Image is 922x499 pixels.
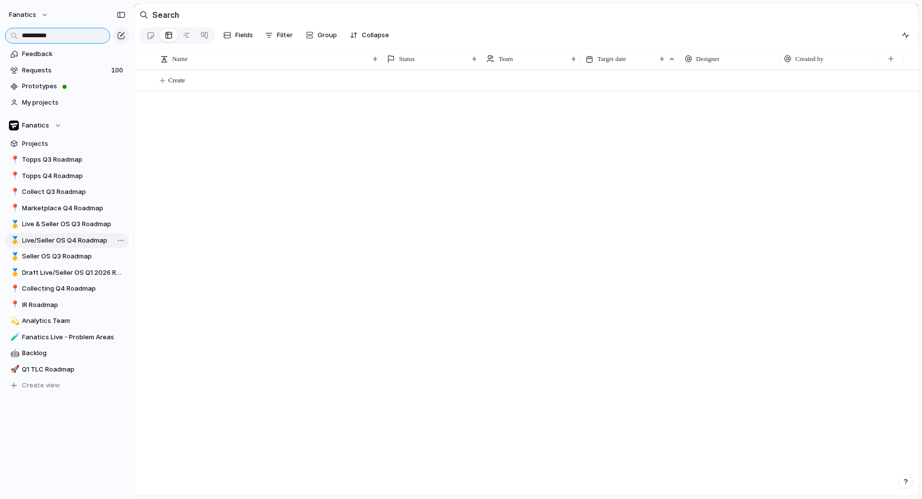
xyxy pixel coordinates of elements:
[9,316,19,326] button: 💫
[5,330,129,345] a: 🧪Fanatics Live - Problem Areas
[9,219,19,229] button: 🥇
[22,284,126,294] span: Collecting Q4 Roadmap
[9,236,19,246] button: 🥇
[5,136,129,151] a: Projects
[261,27,297,43] button: Filter
[5,152,129,167] a: 📍Topps Q3 Roadmap
[22,65,108,75] span: Requests
[5,118,129,133] button: Fanatics
[22,219,126,229] span: Live & Seller OS Q3 Roadmap
[10,331,17,343] div: 🧪
[22,155,126,165] span: Topps Q3 Roadmap
[5,362,129,377] div: 🚀Q1 TLC Roadmap
[362,30,389,40] span: Collapse
[10,202,17,214] div: 📍
[10,283,17,295] div: 📍
[22,348,126,358] span: Backlog
[597,54,626,64] span: Target date
[10,348,17,359] div: 🤖
[22,251,126,261] span: Seller OS Q3 Roadmap
[399,54,415,64] span: Status
[9,268,19,278] button: 🥇
[152,9,179,21] h2: Search
[795,54,824,64] span: Created by
[10,187,17,198] div: 📍
[22,268,126,278] span: Draft Live/Seller OS Q1 2026 Roadmap
[9,10,36,20] span: fanatics
[9,155,19,165] button: 📍
[5,346,129,361] a: 🤖Backlog
[22,81,126,91] span: Prototypes
[10,315,17,327] div: 💫
[9,300,19,310] button: 📍
[111,65,125,75] span: 100
[301,27,342,43] button: Group
[5,298,129,312] a: 📍IR Roadmap
[9,284,19,294] button: 📍
[5,249,129,264] a: 🥇Seller OS Q3 Roadmap
[499,54,513,64] span: Team
[5,281,129,296] a: 📍Collecting Q4 Roadmap
[9,332,19,342] button: 🧪
[5,313,129,328] a: 💫Analytics Team
[22,236,126,246] span: Live/Seller OS Q4 Roadmap
[277,30,293,40] span: Filter
[10,219,17,230] div: 🥇
[22,365,126,374] span: Q1 TLC Roadmap
[9,187,19,197] button: 📍
[22,380,61,390] span: Create view
[10,364,17,375] div: 🚀
[22,139,126,149] span: Projects
[172,54,188,64] span: Name
[22,203,126,213] span: Marketplace Q4 Roadmap
[10,251,17,262] div: 🥇
[22,49,126,59] span: Feedback
[346,27,393,43] button: Collapse
[10,299,17,311] div: 📍
[5,201,129,216] a: 📍Marketplace Q4 Roadmap
[10,267,17,278] div: 🥇
[5,185,129,199] a: 📍Collect Q3 Roadmap
[235,30,253,40] span: Fields
[219,27,257,43] button: Fields
[22,316,126,326] span: Analytics Team
[22,332,126,342] span: Fanatics Live - Problem Areas
[5,95,129,110] a: My projects
[5,169,129,184] a: 📍Topps Q4 Roadmap
[168,75,185,85] span: Create
[5,233,129,248] a: 🥇Live/Seller OS Q4 Roadmap
[10,235,17,246] div: 🥇
[22,121,50,130] span: Fanatics
[22,98,126,108] span: My projects
[9,203,19,213] button: 📍
[318,30,337,40] span: Group
[4,7,54,23] button: fanatics
[5,63,129,78] a: Requests100
[5,47,129,62] a: Feedback
[10,154,17,166] div: 📍
[5,378,129,393] button: Create view
[5,217,129,232] a: 🥇Live & Seller OS Q3 Roadmap
[9,251,19,261] button: 🥇
[5,265,129,280] a: 🥇Draft Live/Seller OS Q1 2026 Roadmap
[22,171,126,181] span: Topps Q4 Roadmap
[22,187,126,197] span: Collect Q3 Roadmap
[9,365,19,374] button: 🚀
[9,171,19,181] button: 📍
[10,170,17,182] div: 📍
[22,300,126,310] span: IR Roadmap
[9,348,19,358] button: 🤖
